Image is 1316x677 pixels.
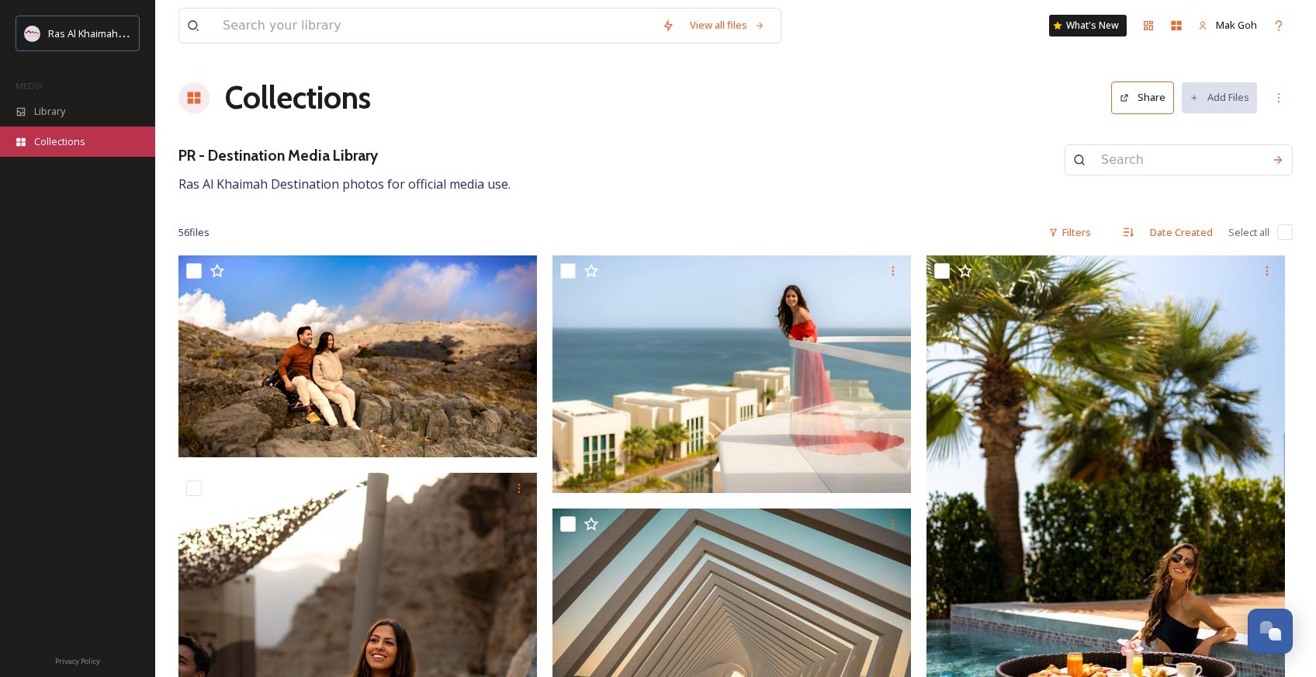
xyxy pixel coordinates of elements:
h3: PR - Destination Media Library [178,144,511,167]
a: Collections [225,75,371,121]
a: What's New [1049,15,1127,36]
button: Add Files [1182,82,1257,113]
span: Select all [1228,225,1269,240]
span: 56 file s [178,225,210,240]
a: Mak Goh [1190,10,1265,40]
span: Ras Al Khaimah Tourism Development Authority [48,26,268,40]
button: Share [1111,82,1174,113]
span: Ras Al Khaimah Destination photos for official media use. [178,175,511,193]
div: Date Created [1142,217,1221,248]
img: Destination photography 2023 (2).png [178,255,537,457]
input: Search your library [215,9,654,43]
span: Library [34,104,65,119]
span: MEDIA [16,80,43,92]
input: Search [1093,143,1264,177]
button: Open Chat [1248,609,1293,654]
div: Filters [1041,217,1099,248]
a: View all files [682,10,773,40]
span: Collections [34,134,85,149]
a: Privacy Policy [55,651,100,669]
img: Logo_RAKTDA_RGB-01.png [25,26,40,41]
img: Destination photography 2023 (4).jpg [552,255,911,493]
span: Mak Goh [1216,18,1257,32]
span: Privacy Policy [55,656,100,666]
